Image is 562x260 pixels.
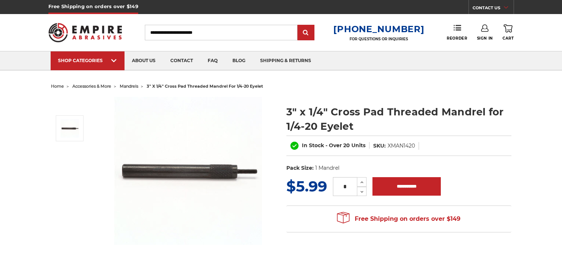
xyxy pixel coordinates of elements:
span: 3" x 1/4" cross pad threaded mandrel for 1/4-20 eyelet [147,84,263,89]
dt: SKU: [373,142,386,150]
a: contact [163,51,200,70]
a: mandrels [120,84,138,89]
img: cross square pad mandrel 1/4-20 eyelet [61,119,79,138]
span: $5.99 [286,177,327,195]
a: about us [125,51,163,70]
h1: 3" x 1/4" Cross Pad Threaded Mandrel for 1/4-20 Eyelet [286,105,511,134]
span: 20 [343,142,350,149]
span: Cart [503,36,514,41]
dd: XMAN1420 [388,142,415,150]
p: FOR QUESTIONS OR INQUIRIES [333,37,424,41]
a: CONTACT US [473,4,514,14]
img: cross square pad mandrel 1/4-20 eyelet [114,97,262,245]
div: SHOP CATEGORIES [58,58,117,63]
span: - Over [326,142,342,149]
span: Units [351,142,365,149]
input: Submit [299,26,313,40]
span: Sign In [477,36,493,41]
a: [PHONE_NUMBER] [333,24,424,34]
a: faq [200,51,225,70]
span: Reorder [447,36,467,41]
a: Cart [503,24,514,41]
span: Free Shipping on orders over $149 [337,212,460,226]
dt: Pack Size: [286,164,314,172]
img: Empire Abrasives [48,18,122,47]
a: shipping & returns [253,51,319,70]
a: blog [225,51,253,70]
span: In Stock [302,142,324,149]
a: home [51,84,64,89]
dd: 1 Mandrel [315,164,340,172]
a: Reorder [447,24,467,40]
a: accessories & more [72,84,111,89]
